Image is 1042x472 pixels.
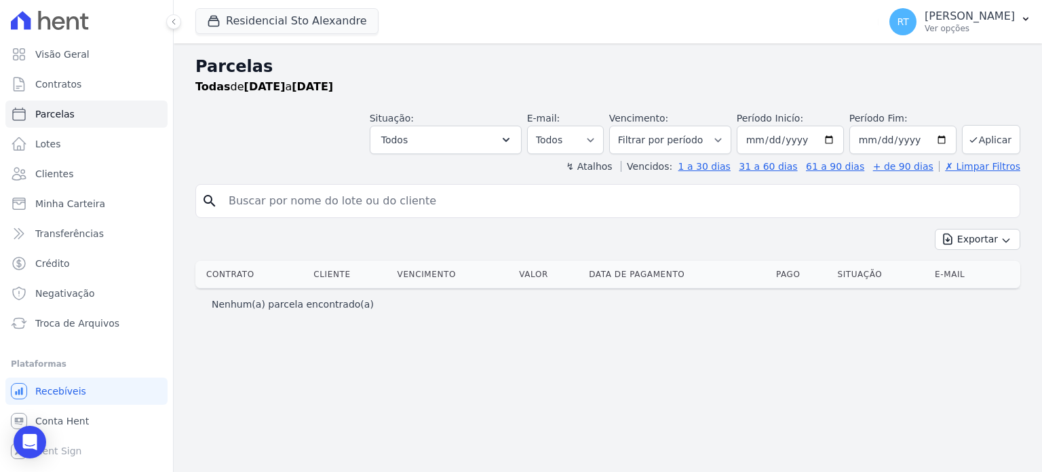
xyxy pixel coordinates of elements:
span: Contratos [35,77,81,91]
button: Aplicar [962,125,1020,154]
a: Crédito [5,250,168,277]
p: de a [195,79,333,95]
button: Exportar [935,229,1020,250]
a: Parcelas [5,101,168,128]
span: Conta Hent [35,414,89,428]
span: Minha Carteira [35,197,105,211]
th: E-mail [929,261,1001,288]
label: E-mail: [527,113,560,124]
span: Transferências [35,227,104,240]
a: + de 90 dias [873,161,933,172]
span: Negativação [35,287,95,300]
th: Situação [832,261,929,288]
button: RT [PERSON_NAME] Ver opções [879,3,1042,41]
a: Troca de Arquivos [5,310,168,337]
p: [PERSON_NAME] [925,10,1015,23]
button: Residencial Sto Alexandre [195,8,379,34]
th: Data de Pagamento [583,261,771,288]
a: Contratos [5,71,168,98]
h2: Parcelas [195,54,1020,79]
label: ↯ Atalhos [566,161,612,172]
th: Contrato [195,261,308,288]
a: Visão Geral [5,41,168,68]
strong: [DATE] [292,80,333,93]
span: Visão Geral [35,48,90,61]
th: Valor [514,261,583,288]
span: Lotes [35,137,61,151]
strong: [DATE] [244,80,286,93]
a: Lotes [5,130,168,158]
label: Vencimento: [609,113,668,124]
a: 1 a 30 dias [678,161,731,172]
th: Pago [771,261,832,288]
th: Vencimento [392,261,514,288]
label: Período Fim: [849,111,957,126]
a: 61 a 90 dias [806,161,864,172]
th: Cliente [308,261,391,288]
label: Período Inicío: [737,113,803,124]
a: Clientes [5,160,168,187]
a: ✗ Limpar Filtros [939,161,1020,172]
span: Clientes [35,167,73,181]
a: Recebíveis [5,378,168,405]
p: Ver opções [925,23,1015,34]
a: Minha Carteira [5,190,168,217]
label: Vencidos: [621,161,672,172]
input: Buscar por nome do lote ou do cliente [220,187,1014,215]
button: Todos [370,126,522,154]
strong: Todas [195,80,231,93]
div: Open Intercom Messenger [14,426,46,458]
p: Nenhum(a) parcela encontrado(a) [212,297,374,311]
a: 31 a 60 dias [739,161,797,172]
span: Troca de Arquivos [35,316,119,330]
label: Situação: [370,113,414,124]
div: Plataformas [11,356,162,372]
span: Parcelas [35,107,75,121]
i: search [201,193,218,209]
span: Recebíveis [35,384,86,398]
a: Negativação [5,280,168,307]
span: Todos [381,132,408,148]
span: RT [897,17,908,26]
span: Crédito [35,257,70,270]
a: Conta Hent [5,407,168,435]
a: Transferências [5,220,168,247]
